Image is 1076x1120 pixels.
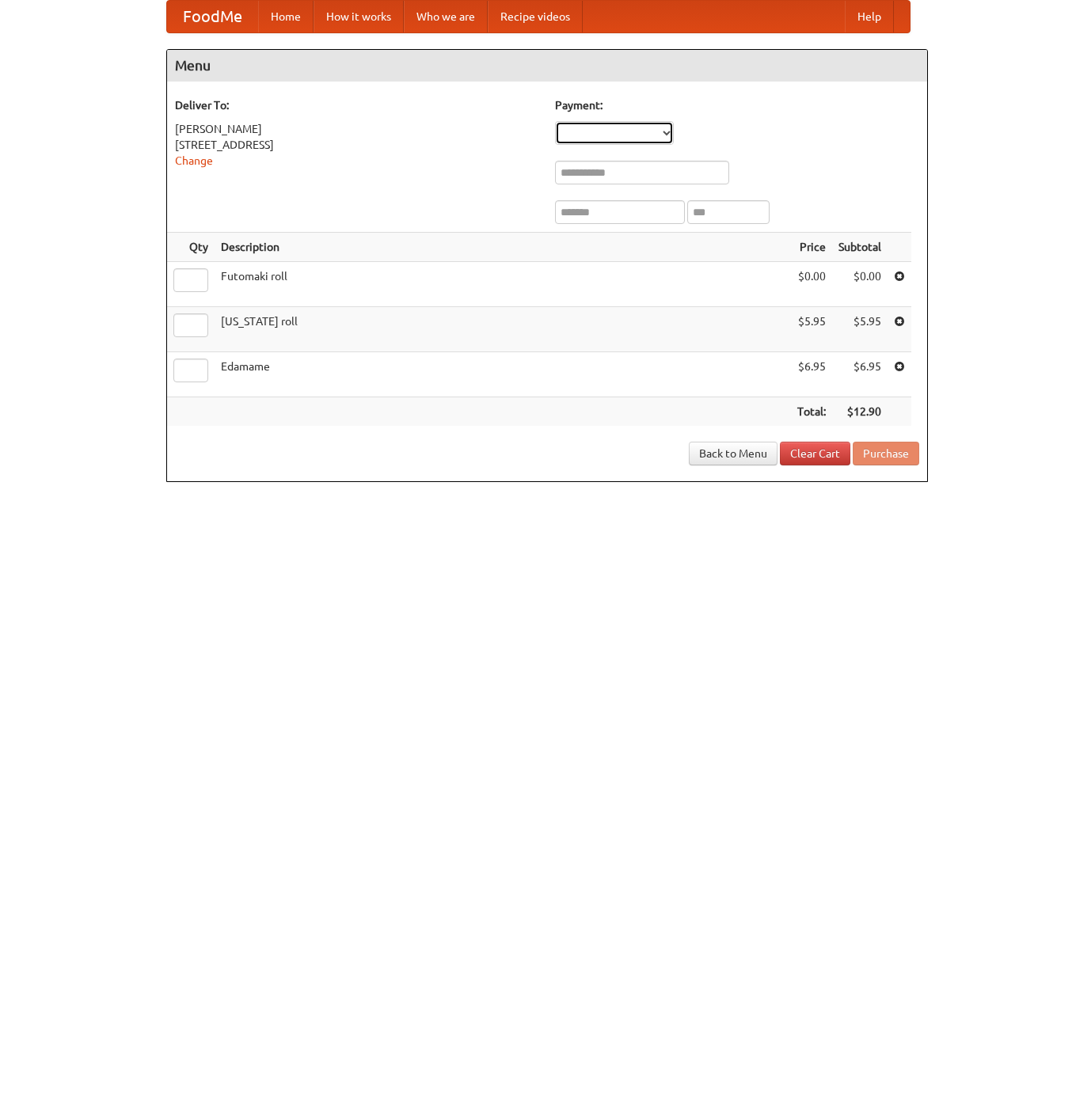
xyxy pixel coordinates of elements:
td: $0.00 [832,262,888,307]
a: How it works [314,1,404,32]
td: $6.95 [791,352,832,397]
td: $6.95 [832,352,888,397]
th: $12.90 [832,397,888,427]
td: Futomaki roll [215,262,791,307]
a: Recipe videos [488,1,583,32]
h4: Menu [167,50,927,82]
h5: Payment: [555,97,919,113]
button: Purchase [853,442,919,465]
a: Back to Menu [689,442,778,465]
div: [STREET_ADDRESS] [175,137,539,153]
a: Clear Cart [780,442,850,465]
td: $5.95 [791,307,832,352]
td: $5.95 [832,307,888,352]
th: Subtotal [832,233,888,262]
th: Qty [167,233,215,262]
a: Who we are [404,1,488,32]
th: Total: [791,397,832,427]
a: Home [258,1,314,32]
div: [PERSON_NAME] [175,121,539,137]
th: Price [791,233,832,262]
a: Change [175,154,213,167]
h5: Deliver To: [175,97,539,113]
td: Edamame [215,352,791,397]
th: Description [215,233,791,262]
a: FoodMe [167,1,258,32]
a: Help [845,1,894,32]
td: [US_STATE] roll [215,307,791,352]
td: $0.00 [791,262,832,307]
